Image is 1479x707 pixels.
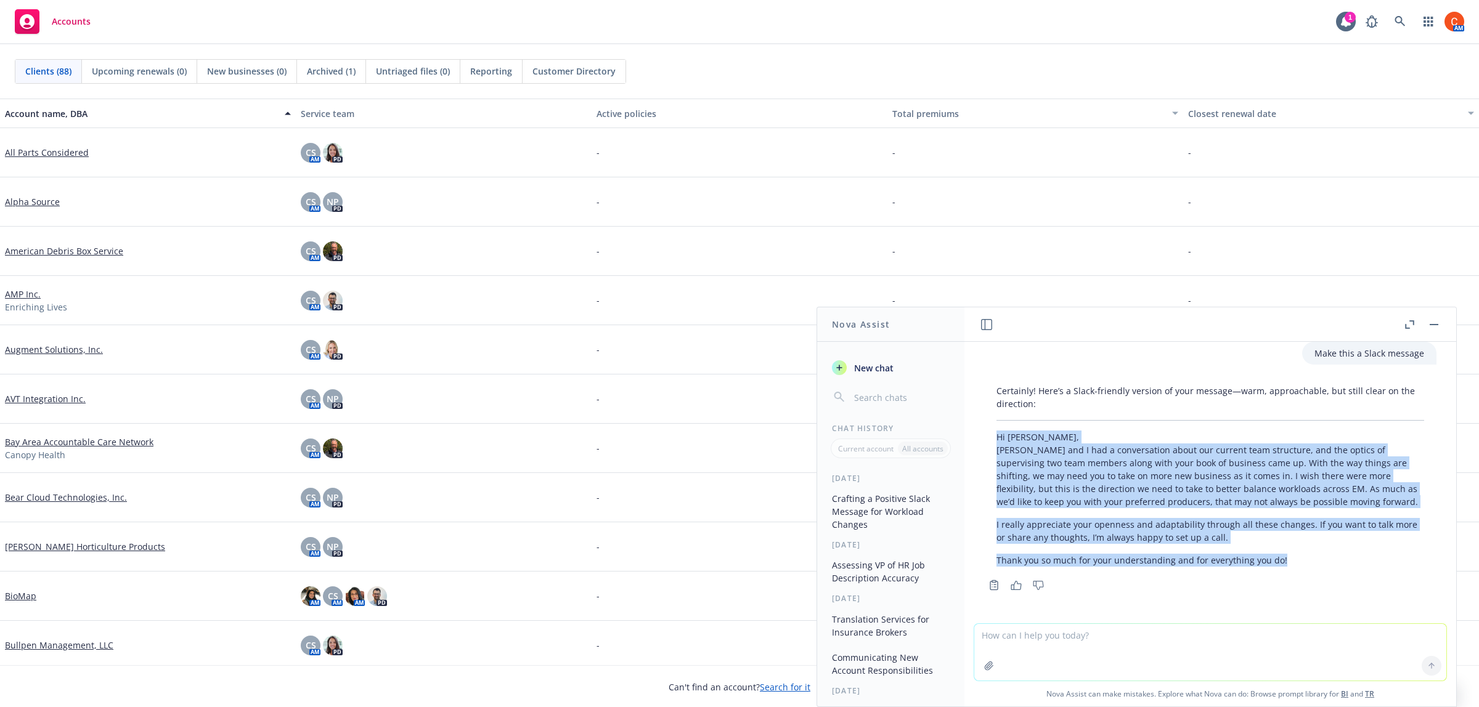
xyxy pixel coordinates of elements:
button: Crafting a Positive Slack Message for Workload Changes [827,488,955,535]
span: CS [306,244,316,257]
div: Service team [301,107,587,120]
div: Account name, DBA [5,107,277,120]
span: - [597,146,600,159]
span: - [597,343,600,356]
span: Archived (1) [307,65,356,78]
span: - [1188,146,1191,159]
span: New chat [852,362,894,374]
h1: Nova Assist [832,318,890,331]
span: New businesses (0) [207,65,287,78]
button: Assessing VP of HR Job Description Accuracy [827,555,955,588]
div: [DATE] [817,685,964,696]
span: NP [327,392,339,405]
span: - [597,195,600,208]
p: Hi [PERSON_NAME], [PERSON_NAME] and I had a conversation about our current team structure, and th... [996,430,1424,508]
span: - [597,294,600,307]
div: Active policies [597,107,882,120]
button: New chat [827,357,955,379]
a: Search for it [760,681,810,693]
span: Canopy Health [5,448,65,461]
span: NP [327,491,339,504]
a: BI [1341,689,1348,699]
span: CS [328,589,338,602]
button: Service team [296,99,592,128]
a: Bullpen Management, LLC [5,639,113,652]
img: photo [323,143,343,163]
span: Upcoming renewals (0) [92,65,187,78]
span: Nova Assist can make mistakes. Explore what Nova can do: Browse prompt library for and [969,681,1451,706]
img: photo [323,241,343,261]
p: Make this a Slack message [1314,347,1424,360]
span: - [597,491,600,504]
span: CS [306,491,316,504]
span: Clients (88) [25,65,71,78]
span: Reporting [470,65,512,78]
span: - [892,294,895,307]
button: Active policies [592,99,887,128]
a: [PERSON_NAME] Horticulture Products [5,540,165,553]
span: Untriaged files (0) [376,65,450,78]
span: CS [306,540,316,553]
span: CS [306,146,316,159]
a: AMP Inc. [5,288,41,301]
a: AVT Integration Inc. [5,392,86,405]
img: photo [367,586,387,606]
a: Augment Solutions, Inc. [5,343,103,356]
p: All accounts [902,443,943,454]
span: - [1188,294,1191,307]
span: - [892,146,895,159]
input: Search chats [852,389,950,406]
span: Can't find an account? [669,681,810,693]
button: Closest renewal date [1183,99,1479,128]
span: CS [306,639,316,652]
span: NP [327,195,339,208]
span: - [892,244,895,257]
div: [DATE] [817,593,964,604]
span: - [597,639,600,652]
button: Translation Services for Insurance Brokers [827,609,955,642]
div: Chat History [817,423,964,434]
a: Search [1388,9,1412,34]
a: BioMap [5,589,36,602]
span: CS [306,343,316,356]
div: [DATE] [817,539,964,550]
button: Communicating New Account Responsibilities [827,647,955,681]
img: photo [345,586,365,606]
span: CS [306,294,316,307]
a: Bay Area Accountable Care Network [5,435,153,448]
span: CS [306,392,316,405]
span: - [1188,244,1191,257]
img: photo [1444,12,1464,31]
img: photo [323,291,343,310]
img: photo [323,438,343,458]
a: Alpha Source [5,195,60,208]
span: - [597,392,600,405]
p: Certainly! Here’s a Slack-friendly version of your message—warm, approachable, but still clear on... [996,384,1424,410]
span: - [597,244,600,257]
svg: Copy to clipboard [988,580,1000,591]
button: Total premiums [887,99,1183,128]
img: photo [323,340,343,360]
div: Closest renewal date [1188,107,1461,120]
span: CS [306,442,316,454]
span: - [1188,195,1191,208]
a: TR [1365,689,1374,699]
span: NP [327,540,339,553]
span: Accounts [52,17,91,26]
div: 1 [1345,12,1356,23]
p: I really appreciate your openness and adaptability through all these changes. If you want to talk... [996,518,1424,544]
div: Total premiums [892,107,1165,120]
a: Switch app [1416,9,1441,34]
a: All Parts Considered [5,146,89,159]
button: Thumbs down [1029,576,1048,594]
a: Accounts [10,4,96,39]
p: Thank you so much for your understanding and for everything you do! [996,554,1424,567]
img: photo [301,586,320,606]
span: - [597,442,600,454]
span: - [597,589,600,602]
a: American Debris Box Service [5,244,123,257]
a: Bear Cloud Technologies, Inc. [5,491,127,504]
img: photo [323,636,343,655]
a: Report a Bug [1359,9,1384,34]
span: CS [306,195,316,208]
